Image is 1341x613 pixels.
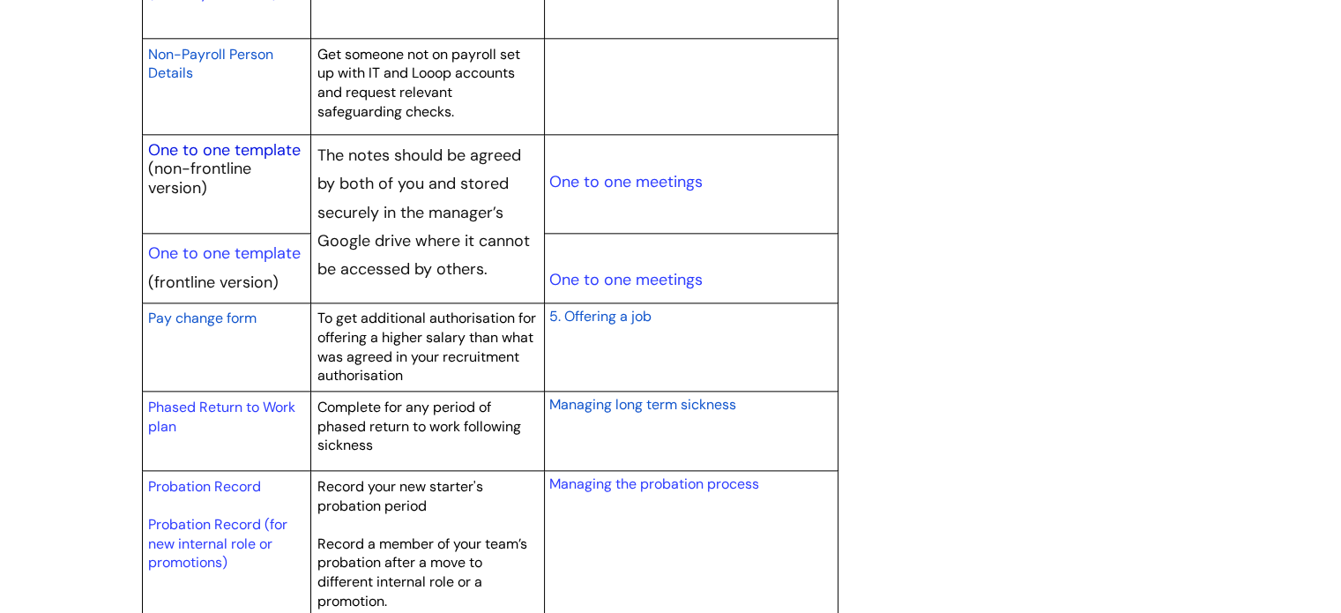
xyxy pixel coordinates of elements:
span: Get someone not on payroll set up with IT and Looop accounts and request relevant safeguarding ch... [317,45,520,121]
a: One to one meetings [548,171,702,192]
a: Phased Return to Work plan [148,398,295,436]
a: Probation Record [148,477,261,496]
span: Record your new starter's probation period [317,477,483,515]
a: 5. Offering a job [548,305,651,326]
span: Managing long term sickness [548,395,735,414]
a: One to one template [148,139,301,161]
p: (non-frontline version) [148,160,305,198]
span: To get additional authorisation for offering a higher salary than what was agreed in your recruit... [317,309,536,385]
span: 5. Offering a job [548,307,651,325]
a: Managing long term sickness [548,393,735,415]
a: Probation Record (for new internal role or promotions) [148,515,287,572]
a: One to one meetings [548,269,702,290]
span: Record a member of your team’s probation after a move to different internal role or a promotion. [317,535,527,610]
span: Complete for any period of phased return to work following sickness [317,398,521,454]
span: Pay change form [148,309,257,327]
a: Non-Payroll Person Details [148,43,273,84]
a: Pay change form [148,307,257,328]
span: Non-Payroll Person Details [148,45,273,83]
td: (frontline version) [142,233,311,303]
a: One to one template [148,243,301,264]
td: The notes should be agreed by both of you and stored securely in the manager’s Google drive where... [311,135,545,303]
a: Managing the probation process [548,475,758,493]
